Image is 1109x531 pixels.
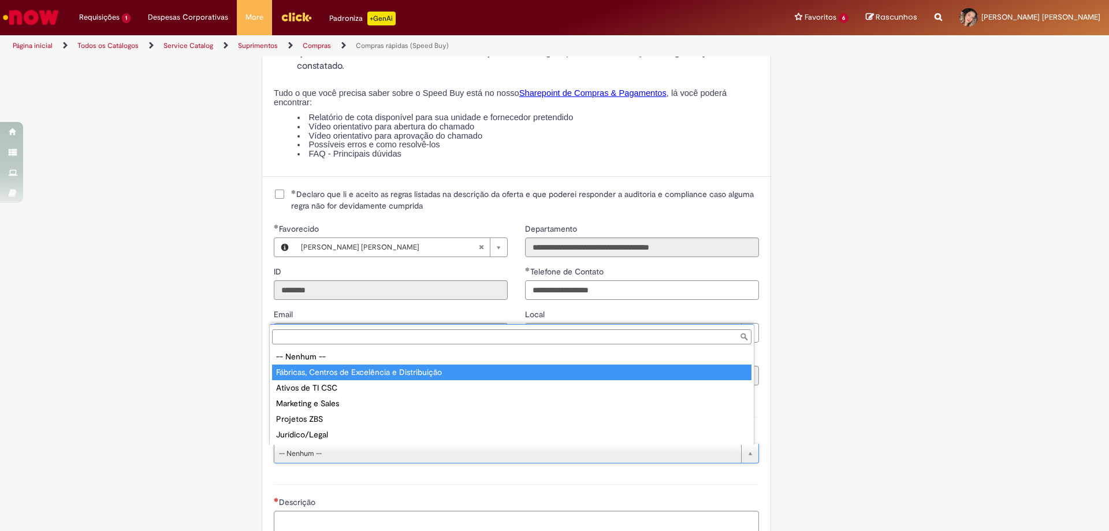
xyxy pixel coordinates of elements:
div: Jurídico/Legal [272,427,751,443]
div: Marketing e Sales [272,396,751,411]
div: Fábricas, Centros de Excelência e Distribuição [272,365,751,380]
div: -- Nenhum -- [272,349,751,365]
div: Projetos ZBS [272,411,751,427]
div: Ativos de TI CSC [272,380,751,396]
ul: Tipo de solicitação [270,347,754,445]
